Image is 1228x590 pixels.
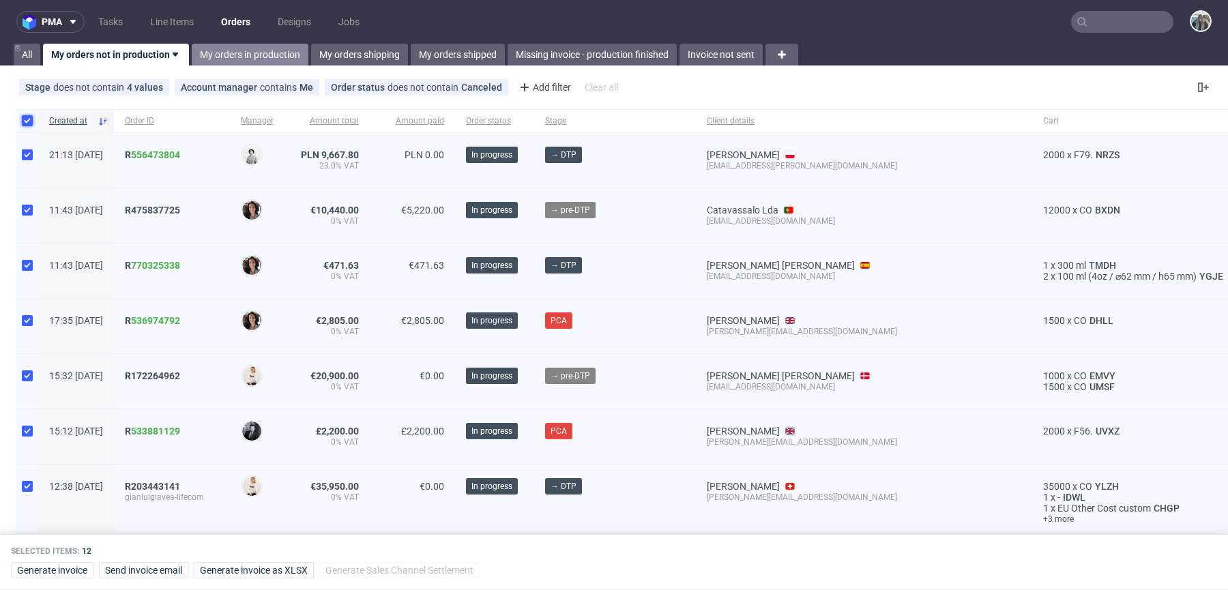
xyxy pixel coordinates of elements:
span: 100 ml (4oz / ⌀62 mm / h65 mm) [1057,271,1197,282]
span: 2000 [1043,426,1065,437]
span: 1500 [1043,381,1065,392]
span: does not contain [388,82,461,93]
div: x [1043,370,1226,381]
span: PLN 9,667.80 [301,149,359,160]
span: 1000 [1043,370,1065,381]
span: Stage [25,82,53,93]
span: 0% VAT [295,381,359,392]
span: Order status [331,82,388,93]
span: R203443141 [125,481,180,492]
span: R [125,149,180,160]
span: €2,805.00 [316,315,359,326]
img: Philippe Dubuy [242,422,261,441]
div: x [1043,260,1226,271]
a: 556473804 [131,149,180,160]
a: [PERSON_NAME] [707,149,780,160]
div: x [1043,381,1226,392]
span: R [125,260,180,271]
div: x [1043,205,1226,216]
span: Amount paid [381,115,444,127]
a: Missing invoice - production finished [508,44,677,65]
a: YGJE [1197,271,1226,282]
div: x [1043,315,1226,326]
span: does not contain [53,82,127,93]
a: My orders shipping [311,44,408,65]
div: Add filter [514,76,574,98]
span: NRZS [1093,149,1122,160]
span: 35000 [1043,481,1070,492]
span: CO [1074,370,1087,381]
span: F56. [1074,426,1093,437]
button: Generate invoice as XLSX [194,562,314,578]
a: Tasks [90,11,131,33]
span: €471.63 [323,260,359,271]
img: Zeniuk Magdalena [1191,12,1210,31]
div: x [1043,492,1226,503]
a: R536974792 [125,315,183,326]
span: €10,440.00 [310,205,359,216]
span: Generate Sales Channel Settlement [325,565,473,575]
span: EU Other Cost custom [1057,503,1151,514]
a: R770325338 [125,260,183,271]
a: R556473804 [125,149,183,160]
span: 11:43 [DATE] [49,205,103,216]
span: CO [1074,381,1087,392]
div: [EMAIL_ADDRESS][DOMAIN_NAME] [707,271,1021,282]
span: → DTP [551,480,576,492]
span: 2000 [1043,149,1065,160]
span: In progress [471,259,512,271]
a: [PERSON_NAME] [PERSON_NAME] [707,260,855,271]
img: Moreno Martinez Cristina [242,201,261,220]
a: EMVY [1087,370,1118,381]
a: IDWL [1060,492,1088,503]
span: 15:32 [DATE] [49,370,103,381]
span: 17:35 [DATE] [49,315,103,326]
a: Designs [269,11,319,33]
span: CO [1074,315,1087,326]
a: My orders in production [192,44,308,65]
div: x [1043,481,1226,492]
span: 0% VAT [295,216,359,226]
div: [PERSON_NAME][EMAIL_ADDRESS][DOMAIN_NAME] [707,437,1021,447]
a: DHLL [1087,315,1116,326]
span: 12000 [1043,205,1070,216]
img: Moreno Martinez Cristina [242,256,261,275]
span: £2,200.00 [401,426,444,437]
a: All [14,44,40,65]
a: Catavassalo Lda [707,205,778,216]
button: Generate Sales Channel Settlement [319,562,480,578]
span: → pre-DTP [551,370,590,382]
span: Cart [1043,115,1226,127]
div: x [1043,503,1226,514]
a: 536974792 [131,315,180,326]
span: BXDN [1092,205,1123,216]
span: 23.0% VAT [295,160,359,171]
div: [PERSON_NAME][EMAIL_ADDRESS][DOMAIN_NAME] [707,326,1021,337]
div: x [1043,149,1226,160]
a: Invoice not sent [679,44,763,65]
span: contains [260,82,299,93]
a: My orders not in production [43,44,189,65]
button: Send invoice email [99,562,188,578]
span: €5,220.00 [401,205,444,216]
img: Moreno Martinez Cristina [242,311,261,330]
a: YLZH [1092,481,1122,492]
span: 0% VAT [295,437,359,447]
span: Client details [707,115,1021,127]
span: In progress [471,370,512,382]
a: 533881129 [131,426,180,437]
span: Created at [49,115,92,127]
span: 12 [82,546,91,556]
span: - [1057,492,1060,503]
div: Clear all [582,78,621,97]
span: → pre-DTP [551,204,590,216]
span: CO [1079,481,1092,492]
span: Order ID [125,115,219,127]
img: logo [23,14,42,30]
a: +3 more [1043,514,1226,525]
a: [PERSON_NAME] [PERSON_NAME] [707,370,855,381]
span: 0% VAT [295,326,359,337]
